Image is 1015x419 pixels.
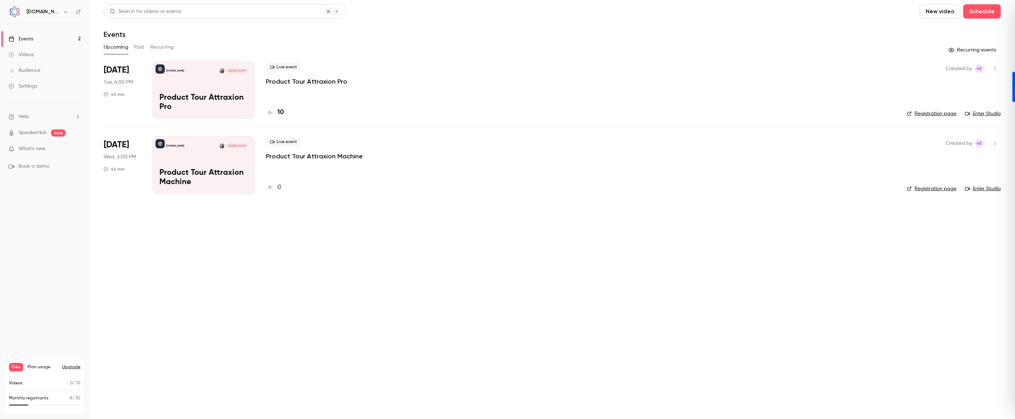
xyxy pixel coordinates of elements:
button: Upcoming [104,41,128,53]
span: Created by [946,64,972,73]
div: 45 min [104,92,125,97]
button: Recurring events [945,44,1001,56]
span: 8 [70,396,72,400]
p: [DOMAIN_NAME] [166,144,184,148]
a: Enter Studio [965,185,1001,192]
span: 0 [70,381,73,385]
span: [DATE] [104,64,129,76]
span: Humberto Estrela [975,64,984,73]
span: Plan usage [28,364,58,370]
button: Schedule [963,4,1001,19]
img: Humberto Estrela [219,68,224,73]
div: Oct 22 Wed, 6:00 PM (Europe/Lisbon) [104,136,141,193]
h4: 0 [277,183,281,192]
div: 45 min [104,166,125,172]
div: Oct 14 Tue, 6:00 PM (Europe/Lisbon) [104,61,141,119]
span: [DATE] [104,139,129,151]
div: Audience [9,67,40,74]
p: Videos [9,380,23,386]
span: HE [977,139,982,148]
span: [DATE] 6:00 PM [226,143,247,148]
img: AMT.Group [9,6,20,18]
a: Product Tour Attraxion Pro [266,77,347,86]
a: 10 [266,108,284,117]
div: Events [9,35,33,43]
a: Product Tour Attraxion Machine [266,152,363,161]
span: Live event [266,138,301,146]
a: Registration page [907,185,956,192]
span: Book a demo [19,163,49,170]
button: Upgrade [62,364,80,370]
span: Wed, 6:00 PM [104,153,136,161]
p: [DOMAIN_NAME] [166,69,184,73]
span: Tue, 6:00 PM [104,79,133,86]
span: Created by [946,139,972,148]
span: Humberto Estrela [975,139,984,148]
li: help-dropdown-opener [9,113,81,120]
a: Product Tour Attraxion Machine[DOMAIN_NAME]Humberto Estrela[DATE] 6:00 PMProduct Tour Attraxion M... [153,136,254,193]
span: HE [977,64,982,73]
span: [DATE] 6:00 PM [226,68,247,73]
h6: [DOMAIN_NAME] [26,8,60,15]
a: 0 [266,183,281,192]
button: Past [134,41,144,53]
a: Product Tour Attraxion Pro[DOMAIN_NAME]Humberto Estrela[DATE] 6:00 PMProduct Tour Attraxion Pro [153,61,254,119]
span: new [51,129,65,137]
p: / 30 [70,395,80,401]
span: What's new [19,145,45,153]
a: Registration page [907,110,956,117]
p: Product Tour Attraxion Pro [159,93,248,112]
div: Search for videos or events [110,8,181,15]
button: Recurring [150,41,174,53]
p: Product Tour Attraxion Machine [159,168,248,187]
p: / 10 [70,380,80,386]
a: Enter Studio [965,110,1001,117]
h1: Events [104,30,125,39]
h4: 10 [277,108,284,117]
div: Settings [9,83,37,90]
p: Monthly registrants [9,395,49,401]
span: Free [9,363,23,371]
span: Live event [266,63,301,72]
a: SpeakerHub [19,129,47,137]
span: Help [19,113,29,120]
button: New video [920,4,960,19]
div: Videos [9,51,34,58]
img: Humberto Estrela [219,143,224,148]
